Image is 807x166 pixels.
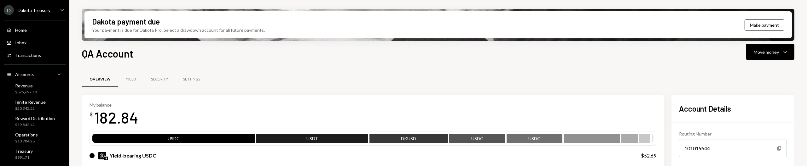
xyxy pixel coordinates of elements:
[104,157,108,160] img: ethereum-mainnet
[256,135,368,144] div: USDT
[4,5,14,15] div: D
[151,77,168,82] div: Security
[82,71,118,87] a: Overview
[4,37,66,48] a: Inbox
[449,135,505,144] div: USDC
[126,77,136,82] div: Yield
[679,130,787,137] div: Routing Number
[4,24,66,36] a: Home
[15,99,46,105] div: Ignite Revenue
[507,135,563,144] div: USDC
[15,72,34,77] div: Accounts
[118,71,143,87] a: Yield
[18,8,50,13] div: Dakota Treasury
[754,49,779,55] div: Move money
[90,102,138,108] div: My balance
[15,116,55,121] div: Reward Distribution
[94,108,138,127] div: 182.84
[82,47,133,60] h1: QA Account
[92,135,255,144] div: USDC
[143,71,176,87] a: Security
[4,97,66,113] a: Ignite Revenue$20,345.52
[15,148,33,154] div: Treasury
[679,103,787,114] h2: Account Details
[98,152,106,159] img: USDC
[15,139,38,144] div: $10,784.28
[90,77,111,82] div: Overview
[15,90,37,95] div: $825,697.10
[15,40,26,45] div: Inbox
[679,140,787,157] div: 101019644
[4,81,66,96] a: Revenue$825,697.10
[4,49,66,61] a: Transactions
[15,53,41,58] div: Transactions
[176,71,208,87] a: Settings
[15,122,55,128] div: $19,842.42
[15,106,46,111] div: $20,345.52
[641,152,656,159] div: $52.69
[15,132,38,137] div: Operations
[92,16,160,27] div: Dakota payment due
[4,130,66,145] a: Operations$10,784.28
[110,152,156,159] div: Yield-bearing USDC
[4,147,66,162] a: Treasury$991.71
[4,114,66,129] a: Reward Distribution$19,842.42
[15,155,33,160] div: $991.71
[15,27,27,33] div: Home
[183,77,200,82] div: Settings
[4,69,66,80] a: Accounts
[369,135,448,144] div: DKUSD
[746,44,794,60] button: Move money
[745,19,784,30] button: Make payment
[92,27,265,33] div: Your payment is due for Dakota Pro. Select a drawdown account for all future payments.
[90,111,93,118] div: $
[15,83,37,88] div: Revenue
